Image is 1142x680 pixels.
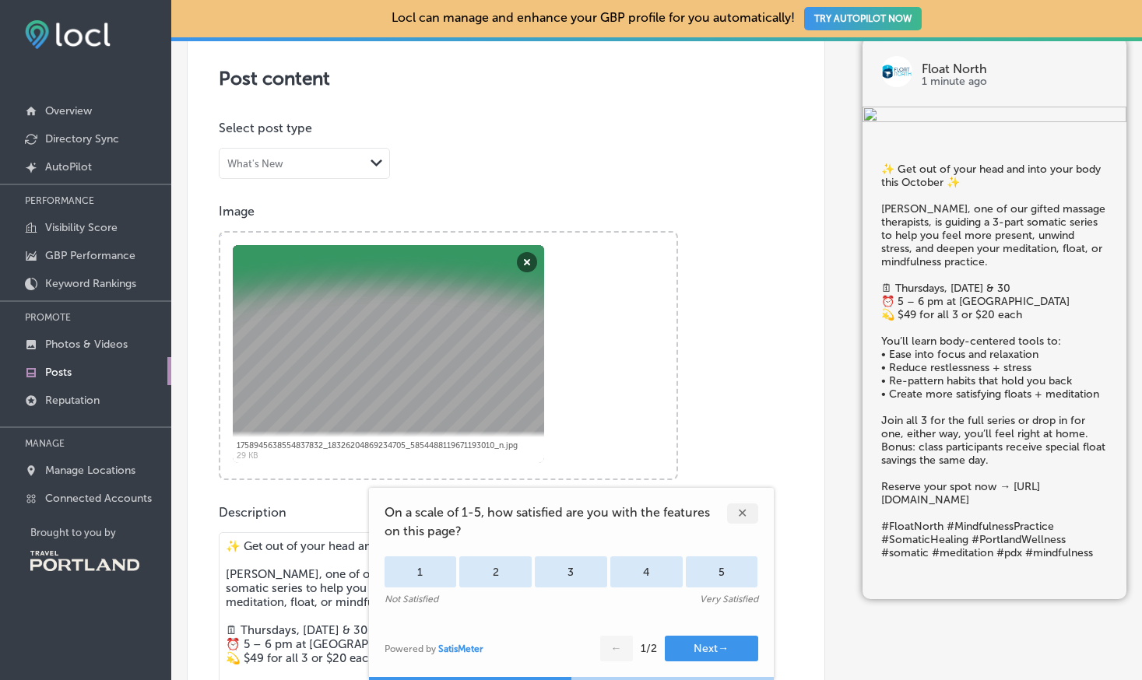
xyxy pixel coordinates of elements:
[45,492,152,505] p: Connected Accounts
[459,556,532,587] div: 2
[686,556,758,587] div: 5
[30,551,139,571] img: Travel Portland
[641,642,657,655] div: 1 / 2
[438,643,483,654] a: SatisMeter
[220,233,332,247] a: Powered by PQINA
[610,556,683,587] div: 4
[600,636,633,661] button: ←
[45,338,128,351] p: Photos & Videos
[45,132,119,145] p: Directory Sync
[219,204,793,219] p: Image
[881,56,912,87] img: logo
[219,67,793,89] h3: Post content
[227,158,283,170] div: What's New
[804,7,922,30] button: TRY AUTOPILOT NOW
[385,594,438,605] div: Not Satisfied
[219,505,286,520] label: Description
[45,464,135,477] p: Manage Locations
[881,163,1108,559] h5: ✨ Get out of your head and into your body this October ✨ [PERSON_NAME], one of our gifted massage...
[385,503,727,541] span: On a scale of 1-5, how satisfied are you with the features on this page?
[385,556,457,587] div: 1
[45,249,135,262] p: GBP Performance
[45,394,100,407] p: Reputation
[45,104,92,117] p: Overview
[45,366,72,379] p: Posts
[45,277,136,290] p: Keyword Rankings
[25,20,111,49] img: fda3e92497d09a02dc62c9cd864e3231.png
[922,75,1108,88] p: 1 minute ago
[700,594,758,605] div: Very Satisfied
[45,160,92,174] p: AutoPilot
[535,556,607,587] div: 3
[922,63,1108,75] p: Float North
[30,527,171,538] p: Brought to you by
[665,636,758,661] button: Next→
[727,503,758,524] div: ✕
[863,107,1126,125] img: c393af1c-ab31-4e2f-ba40-77056befe5d8
[385,643,483,654] div: Powered by
[219,121,793,135] p: Select post type
[45,221,118,234] p: Visibility Score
